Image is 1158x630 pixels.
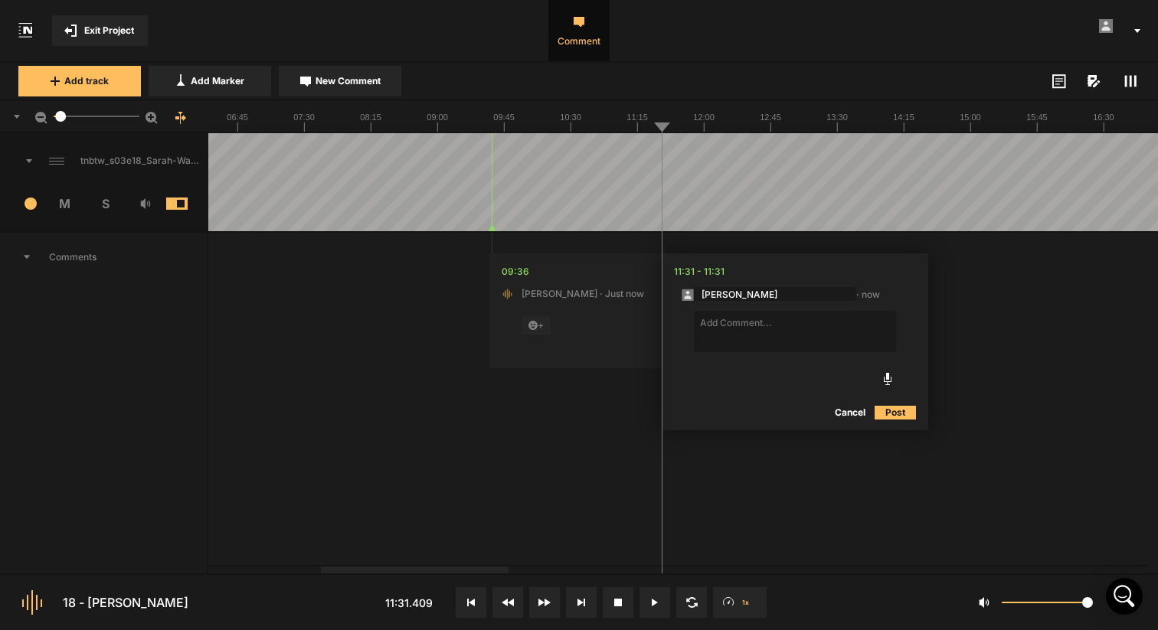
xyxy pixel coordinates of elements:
img: default_audio_project_icon.png [502,288,514,300]
span: tnbtw_s03e18_Sarah-Walker_v1 [74,154,207,168]
span: [PERSON_NAME] · Just now [522,287,644,301]
text: 15:45 [1026,113,1048,122]
span: M [45,194,86,213]
button: Cancel [826,403,875,422]
span: Exit Project [84,24,134,38]
span: S [85,194,126,213]
text: 14:15 [893,113,914,122]
text: 09:45 [493,113,515,122]
text: 07:30 [293,113,315,122]
text: 13:30 [826,113,848,122]
text: 09:00 [427,113,448,122]
button: Post [875,403,916,422]
div: 11:31 - 11:31 [674,264,725,279]
span: + [522,316,551,335]
text: 15:00 [960,113,981,122]
span: Add track [64,74,109,88]
input: Your name [694,287,856,301]
text: 16:30 [1093,113,1114,122]
button: Add track [18,66,141,96]
div: 18 - [PERSON_NAME] [63,593,188,612]
button: New Comment [279,66,401,96]
div: 09:36.562 [502,264,529,279]
div: Open Intercom Messenger [1106,578,1143,615]
text: 12:00 [693,113,715,122]
button: 1x [713,587,767,618]
button: Exit Project [52,15,148,46]
text: 10:30 [560,113,581,122]
img: anonymous.svg [682,289,694,301]
text: 08:15 [360,113,381,122]
span: · now [682,287,880,302]
button: Add Marker [149,66,271,96]
text: 11:15 [626,113,648,122]
text: 12:45 [760,113,781,122]
span: Add Marker [191,74,244,88]
span: New Comment [316,74,381,88]
text: 06:45 [227,113,248,122]
span: 11:31.409 [385,596,433,609]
